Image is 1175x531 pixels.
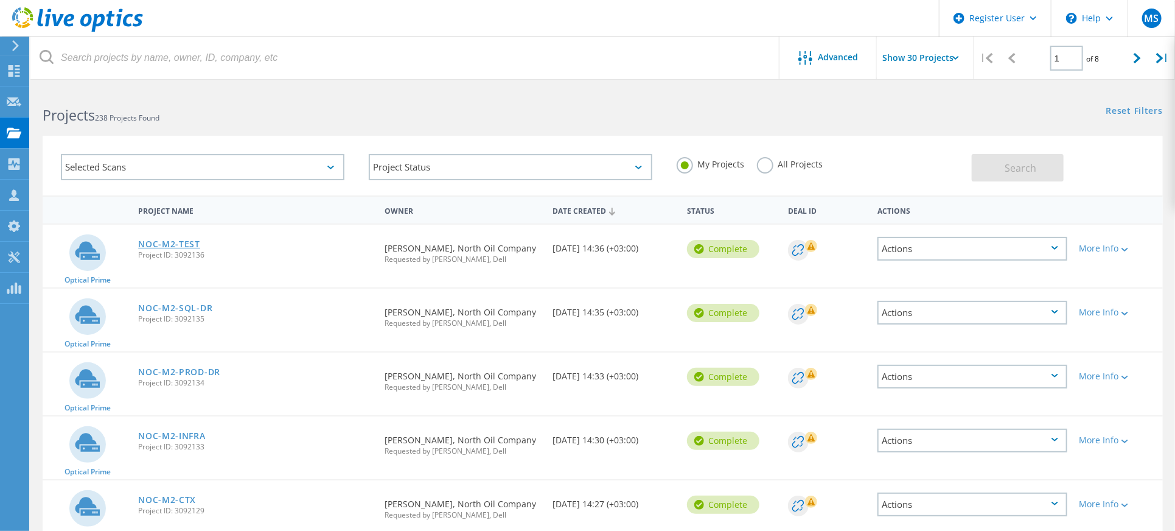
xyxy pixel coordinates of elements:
[687,368,759,386] div: Complete
[687,304,759,322] div: Complete
[138,240,200,248] a: NOC-M2-TEST
[378,480,546,531] div: [PERSON_NAME], North Oil Company
[385,512,540,519] span: Requested by [PERSON_NAME], Dell
[138,304,212,312] a: NOC-M2-SQL-DR
[61,154,344,180] div: Selected Scans
[1005,161,1036,175] span: Search
[138,368,220,376] a: NOC-M2-PROD-DR
[1079,372,1157,381] div: More Info
[818,53,859,62] span: Advanced
[138,443,372,451] span: Project ID: 3092133
[877,429,1067,452] div: Actions
[877,493,1067,516] div: Actions
[138,432,205,440] a: NOC-M2-INFRA
[385,256,540,263] span: Requested by [PERSON_NAME], Dell
[30,37,780,79] input: Search projects by name, owner, ID, company, etc
[138,507,372,515] span: Project ID: 3092129
[546,199,681,222] div: Date Created
[687,496,759,514] div: Complete
[1086,54,1099,64] span: of 8
[378,289,546,339] div: [PERSON_NAME], North Oil Company
[546,225,681,265] div: [DATE] 14:36 (+03:00)
[1106,107,1163,117] a: Reset Filters
[138,315,372,323] span: Project ID: 3092135
[1079,436,1157,445] div: More Info
[138,251,372,259] span: Project ID: 3092136
[687,432,759,450] div: Complete
[1066,13,1077,24] svg: \n
[974,37,999,80] div: |
[546,480,681,521] div: [DATE] 14:27 (+03:00)
[681,199,782,221] div: Status
[12,26,143,34] a: Live Optics Dashboard
[546,353,681,393] div: [DATE] 14:33 (+03:00)
[677,157,745,169] label: My Projects
[385,384,540,391] span: Requested by [PERSON_NAME], Dell
[65,468,111,476] span: Optical Prime
[1079,500,1157,508] div: More Info
[378,225,546,275] div: [PERSON_NAME], North Oil Company
[138,496,196,504] a: NOC-M2-CTX
[1079,244,1157,253] div: More Info
[877,237,1067,261] div: Actions
[757,157,823,169] label: All Projects
[378,199,546,221] div: Owner
[132,199,378,221] div: Project Name
[782,199,871,221] div: Deal Id
[877,365,1067,389] div: Actions
[877,301,1067,325] div: Actions
[65,404,111,412] span: Optical Prime
[972,154,1064,181] button: Search
[43,105,95,125] b: Projects
[378,353,546,403] div: [PERSON_NAME], North Oil Company
[65,340,111,348] span: Optical Prime
[65,276,111,284] span: Optical Prime
[546,289,681,329] div: [DATE] 14:35 (+03:00)
[687,240,759,258] div: Complete
[1150,37,1175,80] div: |
[385,448,540,455] span: Requested by [PERSON_NAME], Dell
[95,113,159,123] span: 238 Projects Found
[369,154,652,180] div: Project Status
[138,379,372,387] span: Project ID: 3092134
[871,199,1073,221] div: Actions
[378,417,546,467] div: [PERSON_NAME], North Oil Company
[1144,13,1159,23] span: MS
[546,417,681,457] div: [DATE] 14:30 (+03:00)
[385,320,540,327] span: Requested by [PERSON_NAME], Dell
[1079,308,1157,317] div: More Info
